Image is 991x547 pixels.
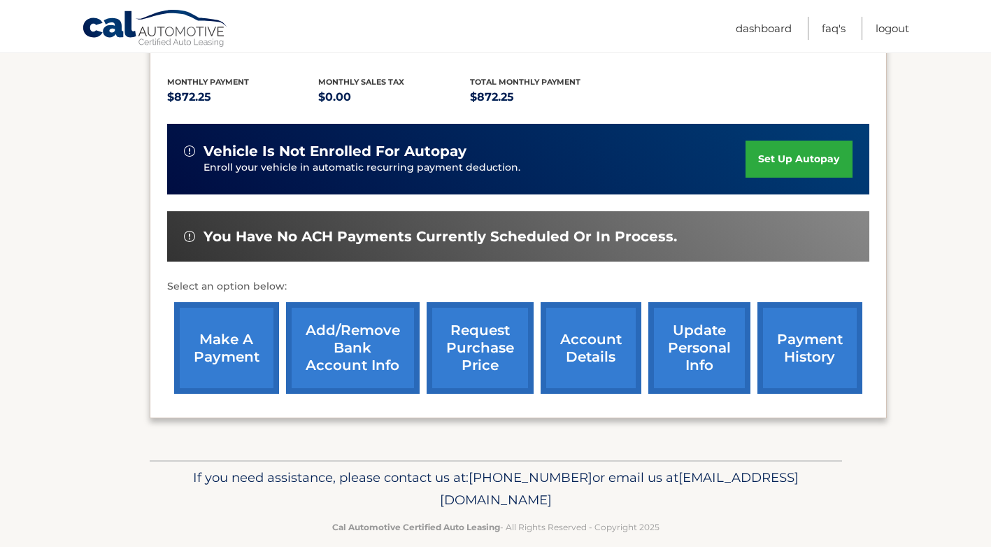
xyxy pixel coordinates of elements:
img: alert-white.svg [184,145,195,157]
span: You have no ACH payments currently scheduled or in process. [204,228,677,246]
p: $0.00 [318,87,470,107]
p: - All Rights Reserved - Copyright 2025 [159,520,833,534]
span: vehicle is not enrolled for autopay [204,143,466,160]
a: payment history [757,302,862,394]
a: set up autopay [746,141,852,178]
a: update personal info [648,302,750,394]
p: If you need assistance, please contact us at: or email us at [159,467,833,511]
span: [EMAIL_ADDRESS][DOMAIN_NAME] [440,469,799,508]
a: make a payment [174,302,279,394]
span: Total Monthly Payment [470,77,580,87]
span: [PHONE_NUMBER] [469,469,592,485]
span: Monthly sales Tax [318,77,404,87]
a: Cal Automotive [82,9,229,50]
p: Select an option below: [167,278,869,295]
a: request purchase price [427,302,534,394]
a: account details [541,302,641,394]
p: $872.25 [470,87,622,107]
a: Dashboard [736,17,792,40]
p: Enroll your vehicle in automatic recurring payment deduction. [204,160,746,176]
a: Logout [876,17,909,40]
p: $872.25 [167,87,319,107]
strong: Cal Automotive Certified Auto Leasing [332,522,500,532]
a: Add/Remove bank account info [286,302,420,394]
img: alert-white.svg [184,231,195,242]
a: FAQ's [822,17,846,40]
span: Monthly Payment [167,77,249,87]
